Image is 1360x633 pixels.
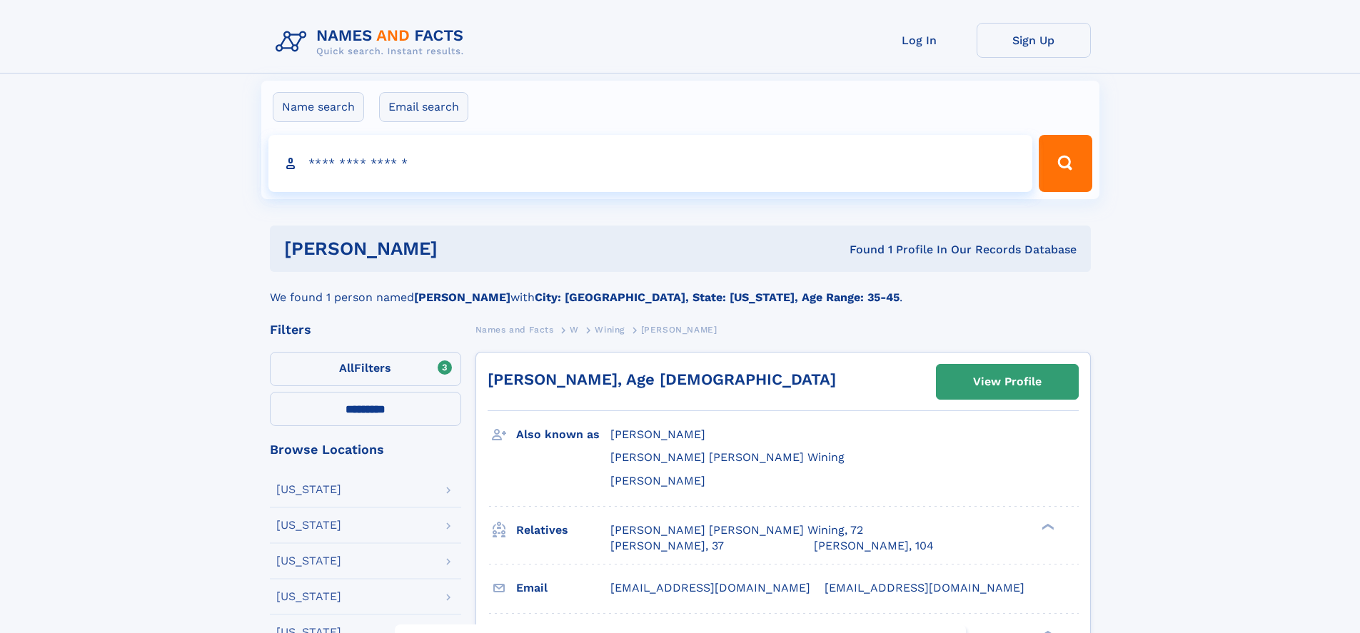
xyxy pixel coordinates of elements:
[570,325,579,335] span: W
[339,361,354,375] span: All
[977,23,1091,58] a: Sign Up
[570,320,579,338] a: W
[610,581,810,594] span: [EMAIL_ADDRESS][DOMAIN_NAME]
[595,320,625,338] a: Wining
[270,352,461,386] label: Filters
[516,422,610,447] h3: Also known as
[610,427,705,441] span: [PERSON_NAME]
[973,365,1042,398] div: View Profile
[814,538,934,554] a: [PERSON_NAME], 104
[270,443,461,456] div: Browse Locations
[643,242,1077,258] div: Found 1 Profile In Our Records Database
[270,23,475,61] img: Logo Names and Facts
[516,576,610,600] h3: Email
[276,555,341,567] div: [US_STATE]
[1038,522,1055,531] div: ❯
[610,522,863,538] a: [PERSON_NAME] [PERSON_NAME] Wining, 72
[595,325,625,335] span: Wining
[516,518,610,542] h3: Relatives
[284,240,644,258] h1: [PERSON_NAME]
[610,474,705,487] span: [PERSON_NAME]
[273,92,364,122] label: Name search
[488,370,836,388] a: [PERSON_NAME], Age [DEMOGRAPHIC_DATA]
[270,272,1091,306] div: We found 1 person named with .
[610,450,845,464] span: [PERSON_NAME] [PERSON_NAME] Wining
[379,92,468,122] label: Email search
[535,290,900,304] b: City: [GEOGRAPHIC_DATA], State: [US_STATE], Age Range: 35-45
[862,23,977,58] a: Log In
[475,320,554,338] a: Names and Facts
[937,365,1078,399] a: View Profile
[276,484,341,495] div: [US_STATE]
[276,520,341,531] div: [US_STATE]
[641,325,717,335] span: [PERSON_NAME]
[270,323,461,336] div: Filters
[276,591,341,602] div: [US_STATE]
[825,581,1024,594] span: [EMAIL_ADDRESS][DOMAIN_NAME]
[1039,135,1092,192] button: Search Button
[414,290,510,304] b: [PERSON_NAME]
[268,135,1033,192] input: search input
[610,538,724,554] a: [PERSON_NAME], 37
